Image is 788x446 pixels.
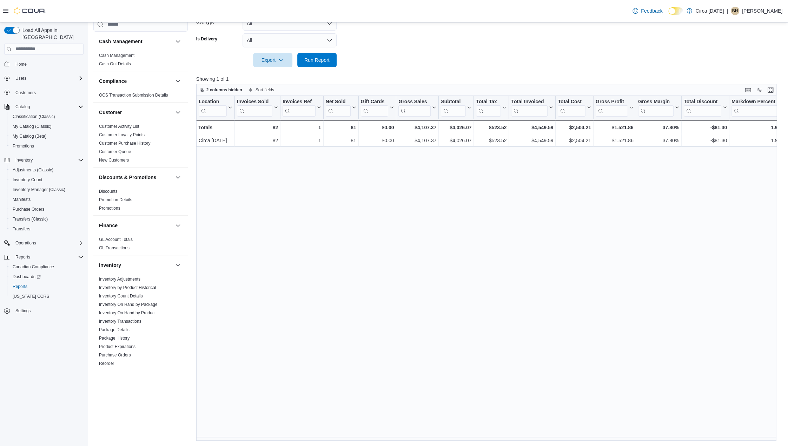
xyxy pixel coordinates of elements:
a: Reorder [99,361,114,366]
span: Promotions [10,142,84,150]
span: Customer Activity List [99,124,139,129]
div: Totals [198,123,232,132]
span: Manifests [13,197,31,202]
span: My Catalog (Beta) [10,132,84,140]
div: Total Cost [558,98,585,116]
a: Promotions [99,206,120,211]
a: Inventory On Hand by Package [99,302,158,307]
button: All [243,33,337,47]
span: Inventory On Hand by Package [99,302,158,307]
div: Total Tax [476,98,501,116]
span: Purchase Orders [10,205,84,214]
span: Sort fields [256,87,274,93]
button: Gift Cards [361,98,394,116]
button: Classification (Classic) [7,112,86,122]
span: Promotions [13,143,34,149]
div: Total Invoiced [511,98,548,105]
div: Location [199,98,227,116]
a: Dashboards [7,272,86,282]
span: Customers [15,90,36,96]
a: Reports [10,282,30,291]
button: Location [199,98,232,116]
div: Total Tax [476,98,501,105]
div: 82 [237,123,278,132]
button: Users [13,74,29,83]
span: Inventory Manager (Classic) [13,187,65,192]
span: Washington CCRS [10,292,84,301]
button: Customers [1,87,86,98]
button: Subtotal [441,98,471,116]
span: Transfers (Classic) [10,215,84,223]
button: Transfers [7,224,86,234]
div: $4,549.59 [511,123,553,132]
button: Users [1,73,86,83]
span: Adjustments (Classic) [13,167,53,173]
span: Operations [13,239,84,247]
button: Catalog [1,102,86,112]
div: Compliance [93,91,188,102]
p: [PERSON_NAME] [742,7,782,15]
button: Enter fullscreen [766,86,775,94]
span: My Catalog (Beta) [13,133,47,139]
span: Home [15,61,27,67]
a: Discounts [99,189,118,194]
span: Customer Purchase History [99,140,151,146]
div: $0.00 [361,123,394,132]
span: Settings [15,308,31,314]
button: My Catalog (Beta) [7,131,86,141]
button: Cash Management [99,38,172,45]
button: Adjustments (Classic) [7,165,86,175]
div: Brandon Hartmann [731,7,739,15]
a: My Catalog (Classic) [10,122,54,131]
a: Promotion Details [99,197,132,202]
span: Customer Queue [99,149,131,155]
img: Cova [14,7,46,14]
button: Invoices Ref [283,98,321,116]
button: Catalog [13,103,33,111]
button: Run Report [297,53,337,67]
div: Inventory [93,275,188,379]
button: Finance [99,222,172,229]
button: Inventory [13,156,35,164]
div: $0.00 [361,136,394,145]
button: Total Discount [684,98,727,116]
button: Net Sold [326,98,356,116]
div: Net Sold [326,98,351,116]
span: OCS Transaction Submission Details [99,92,168,98]
h3: Customer [99,109,122,116]
a: Inventory Count [10,176,45,184]
span: Cash Management [99,53,134,58]
span: Transfers (Classic) [13,216,48,222]
span: Transfers [13,226,30,232]
button: Customer [174,108,182,117]
button: Customer [99,109,172,116]
div: Total Discount [684,98,721,105]
a: Promotions [10,142,37,150]
span: Package Details [99,327,130,333]
span: Inventory Count [13,177,42,183]
span: Transfers [10,225,84,233]
div: 1 [283,136,321,145]
div: Gross Margin [638,98,674,105]
button: Inventory Count [7,175,86,185]
span: Inventory Transactions [99,319,141,324]
span: Inventory Manager (Classic) [10,185,84,194]
button: Canadian Compliance [7,262,86,272]
div: 1.98% [731,136,784,145]
button: Inventory [1,155,86,165]
span: Classification (Classic) [13,114,55,119]
div: Subtotal [441,98,466,105]
a: Inventory Adjustments [99,277,140,282]
a: Purchase Orders [99,353,131,358]
span: Promotions [99,205,120,211]
span: GL Account Totals [99,237,133,242]
span: Adjustments (Classic) [10,166,84,174]
div: 82 [237,136,278,145]
h3: Finance [99,222,118,229]
span: Reports [10,282,84,291]
div: Total Cost [558,98,585,105]
div: $2,504.21 [558,123,591,132]
span: Reports [13,284,27,289]
span: Package History [99,335,130,341]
